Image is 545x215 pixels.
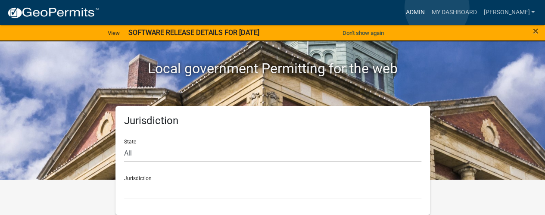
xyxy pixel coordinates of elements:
[402,4,428,21] a: Admin
[428,4,480,21] a: My Dashboard
[339,26,387,40] button: Don't show again
[480,4,538,21] a: [PERSON_NAME]
[128,28,259,37] strong: SOFTWARE RELEASE DETAILS FOR [DATE]
[34,60,512,77] h2: Local government Permitting for the web
[124,115,421,127] h5: Jurisdiction
[533,25,539,37] span: ×
[533,26,539,36] button: Close
[104,26,123,40] a: View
